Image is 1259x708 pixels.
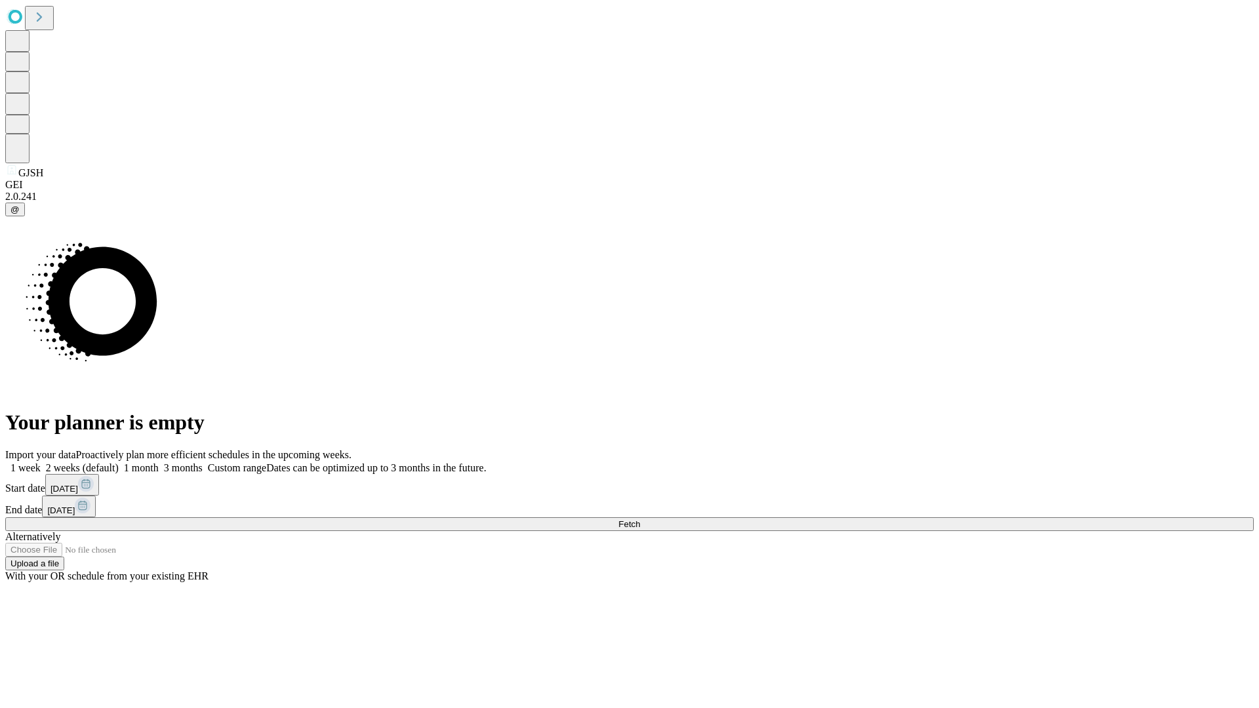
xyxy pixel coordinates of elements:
span: With your OR schedule from your existing EHR [5,570,209,581]
button: [DATE] [45,474,99,496]
span: [DATE] [47,505,75,515]
button: [DATE] [42,496,96,517]
span: Proactively plan more efficient schedules in the upcoming weeks. [76,449,351,460]
button: @ [5,203,25,216]
span: Import your data [5,449,76,460]
span: 3 months [164,462,203,473]
span: Custom range [208,462,266,473]
div: 2.0.241 [5,191,1254,203]
div: End date [5,496,1254,517]
h1: Your planner is empty [5,410,1254,435]
span: 1 week [10,462,41,473]
span: @ [10,205,20,214]
span: GJSH [18,167,43,178]
span: Alternatively [5,531,60,542]
span: [DATE] [50,484,78,494]
span: Dates can be optimized up to 3 months in the future. [266,462,486,473]
div: Start date [5,474,1254,496]
button: Upload a file [5,557,64,570]
button: Fetch [5,517,1254,531]
div: GEI [5,179,1254,191]
span: 1 month [124,462,159,473]
span: 2 weeks (default) [46,462,119,473]
span: Fetch [618,519,640,529]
